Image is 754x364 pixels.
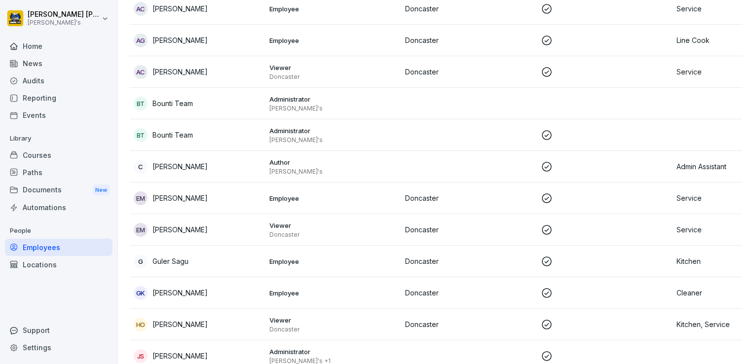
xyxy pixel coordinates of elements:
[5,131,113,146] p: Library
[405,256,533,266] p: Doncaster
[269,289,397,297] p: Employee
[134,255,148,268] div: G
[269,63,397,72] p: Viewer
[93,184,110,196] div: New
[152,3,208,14] p: [PERSON_NAME]
[5,107,113,124] a: Events
[405,193,533,203] p: Doncaster
[405,67,533,77] p: Doncaster
[152,98,193,109] p: Bounti Team
[152,351,208,361] p: [PERSON_NAME]
[134,223,148,237] div: EM
[5,55,113,72] a: News
[269,316,397,325] p: Viewer
[134,34,148,47] div: AG
[405,35,533,45] p: Doncaster
[269,221,397,230] p: Viewer
[5,339,113,356] a: Settings
[5,322,113,339] div: Support
[28,10,100,19] p: [PERSON_NAME] [PERSON_NAME]
[269,136,397,144] p: [PERSON_NAME]'s
[5,239,113,256] a: Employees
[5,181,113,199] a: DocumentsNew
[405,224,533,235] p: Doncaster
[134,97,148,110] div: BT
[5,72,113,89] a: Audits
[152,161,208,172] p: [PERSON_NAME]
[28,19,100,26] p: [PERSON_NAME]'s
[269,326,397,333] p: Doncaster
[269,126,397,135] p: Administrator
[269,4,397,13] p: Employee
[405,3,533,14] p: Doncaster
[134,349,148,363] div: JS
[134,65,148,79] div: AC
[134,2,148,16] div: AC
[269,257,397,266] p: Employee
[269,347,397,356] p: Administrator
[5,181,113,199] div: Documents
[152,67,208,77] p: [PERSON_NAME]
[269,105,397,112] p: [PERSON_NAME]'s
[5,89,113,107] a: Reporting
[152,288,208,298] p: [PERSON_NAME]
[152,224,208,235] p: [PERSON_NAME]
[405,288,533,298] p: Doncaster
[269,36,397,45] p: Employee
[152,193,208,203] p: [PERSON_NAME]
[5,164,113,181] a: Paths
[269,158,397,167] p: Author
[5,146,113,164] a: Courses
[152,130,193,140] p: Bounti Team
[134,128,148,142] div: BT
[269,231,397,239] p: Doncaster
[269,95,397,104] p: Administrator
[5,256,113,273] a: Locations
[269,194,397,203] p: Employee
[5,199,113,216] a: Automations
[152,319,208,329] p: [PERSON_NAME]
[269,168,397,176] p: [PERSON_NAME]'s
[134,286,148,300] div: GK
[152,256,188,266] p: Guler Sagu
[5,223,113,239] p: People
[134,191,148,205] div: EM
[134,160,148,174] div: C
[5,37,113,55] a: Home
[405,319,533,329] p: Doncaster
[152,35,208,45] p: [PERSON_NAME]
[134,318,148,331] div: HO
[269,73,397,81] p: Doncaster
